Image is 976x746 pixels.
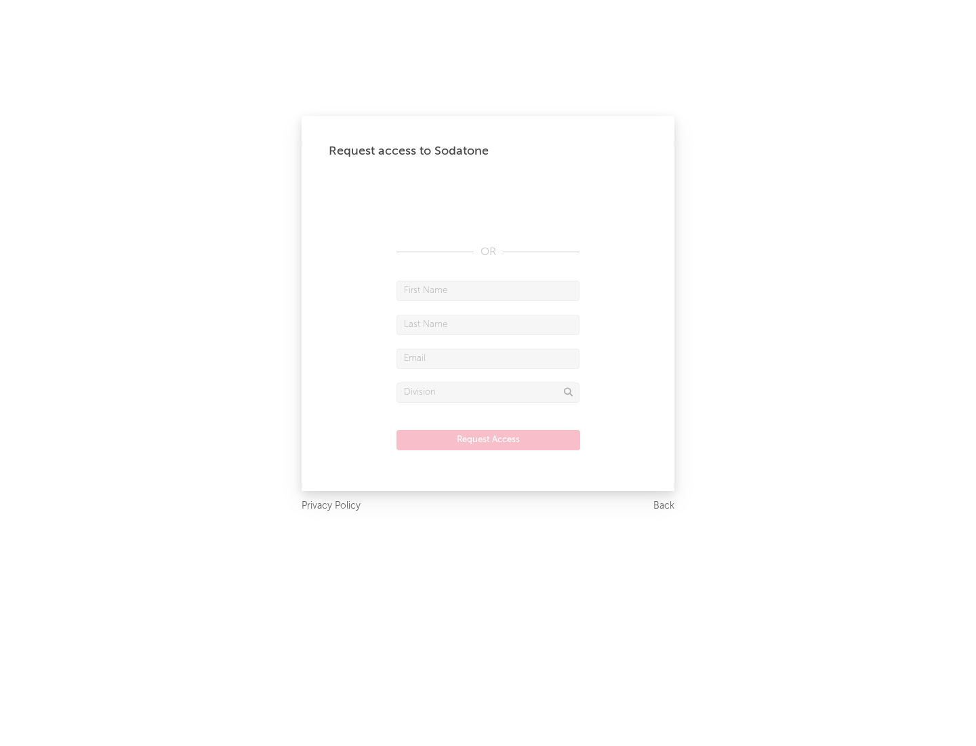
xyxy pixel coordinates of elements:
button: Request Access [396,430,580,450]
input: Division [396,382,579,403]
input: Email [396,349,579,369]
input: First Name [396,281,579,301]
a: Privacy Policy [302,498,361,515]
input: Last Name [396,315,579,335]
div: Request access to Sodatone [329,143,647,159]
a: Back [653,498,674,515]
div: OR [396,244,579,260]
